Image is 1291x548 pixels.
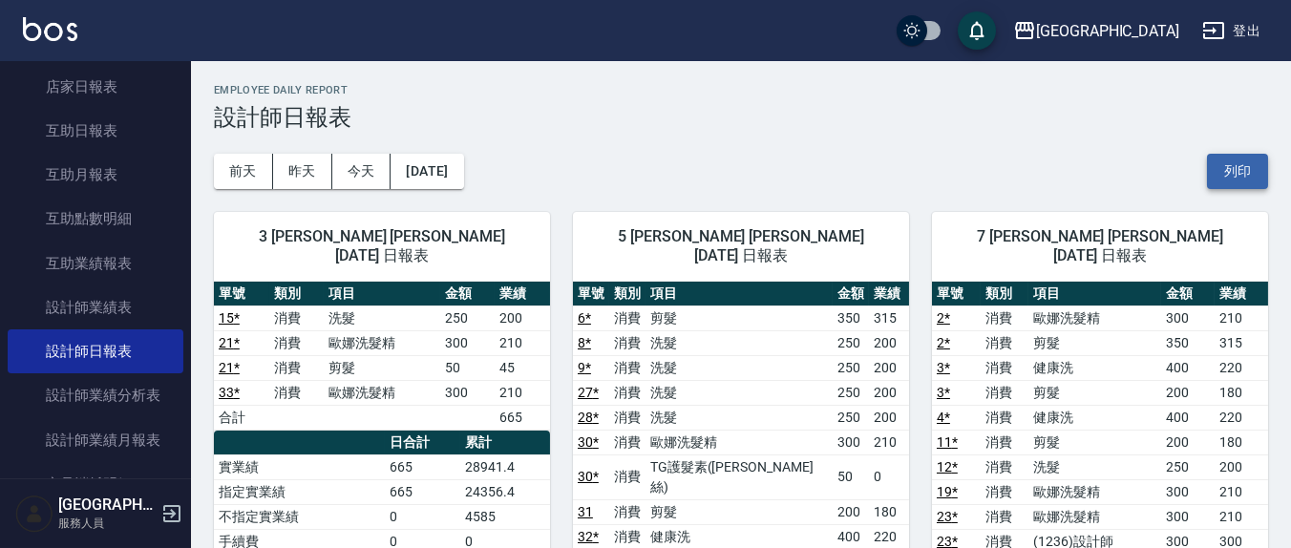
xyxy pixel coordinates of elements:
td: 250 [833,330,869,355]
td: 300 [1161,306,1215,330]
th: 單號 [932,282,981,306]
td: 200 [869,380,909,405]
td: 210 [495,330,550,355]
td: 0 [385,504,460,529]
td: 200 [1161,430,1215,454]
img: Person [15,495,53,533]
a: 設計師業績表 [8,285,183,329]
td: 200 [1215,454,1268,479]
td: 健康洗 [1028,405,1161,430]
td: 400 [1161,405,1215,430]
span: 3 [PERSON_NAME] [PERSON_NAME] [DATE] 日報表 [237,227,527,265]
a: 互助業績報表 [8,242,183,285]
button: 昨天 [273,154,332,189]
td: 消費 [609,355,645,380]
td: 250 [440,306,496,330]
a: 互助日報表 [8,109,183,153]
td: 消費 [609,306,645,330]
td: 210 [1215,504,1268,529]
td: 消費 [981,355,1029,380]
td: 315 [869,306,909,330]
a: 設計師業績月報表 [8,418,183,462]
td: 洗髮 [645,405,833,430]
a: 設計師業績分析表 [8,373,183,417]
td: 歐娜洗髮精 [645,430,833,454]
td: 210 [1215,479,1268,504]
td: 24356.4 [460,479,550,504]
td: 洗髮 [1028,454,1161,479]
th: 項目 [1028,282,1161,306]
td: 消費 [269,355,325,380]
button: 登出 [1195,13,1268,49]
td: 消費 [981,405,1029,430]
td: 180 [869,499,909,524]
td: 剪髮 [645,306,833,330]
td: 180 [1215,380,1268,405]
td: 210 [495,380,550,405]
td: 洗髮 [645,330,833,355]
td: 消費 [609,499,645,524]
td: 250 [1161,454,1215,479]
td: 消費 [981,479,1029,504]
td: 210 [869,430,909,454]
td: 歐娜洗髮精 [1028,306,1161,330]
td: 消費 [609,405,645,430]
td: 180 [1215,430,1268,454]
td: 50 [440,355,496,380]
td: 指定實業績 [214,479,385,504]
th: 類別 [609,282,645,306]
td: 210 [1215,306,1268,330]
span: 7 [PERSON_NAME] [PERSON_NAME] [DATE] 日報表 [955,227,1245,265]
th: 業績 [1215,282,1268,306]
td: 歐娜洗髮精 [1028,504,1161,529]
td: 200 [869,355,909,380]
span: 5 [PERSON_NAME] [PERSON_NAME] [DATE] 日報表 [596,227,886,265]
th: 項目 [324,282,439,306]
td: 28941.4 [460,454,550,479]
td: 300 [1161,504,1215,529]
td: 洗髮 [645,380,833,405]
a: 商品消耗明細 [8,462,183,506]
td: 220 [1215,355,1268,380]
td: 消費 [609,330,645,355]
td: 消費 [981,504,1029,529]
button: [GEOGRAPHIC_DATA] [1005,11,1187,51]
button: 前天 [214,154,273,189]
td: 剪髮 [324,355,439,380]
th: 業績 [495,282,550,306]
td: 220 [1215,405,1268,430]
td: 合計 [214,405,269,430]
td: 300 [833,430,869,454]
th: 金額 [440,282,496,306]
th: 日合計 [385,431,460,455]
td: 45 [495,355,550,380]
th: 業績 [869,282,909,306]
th: 單號 [573,282,609,306]
td: 剪髮 [645,499,833,524]
td: 不指定實業績 [214,504,385,529]
button: save [958,11,996,50]
td: 實業績 [214,454,385,479]
div: [GEOGRAPHIC_DATA] [1036,19,1179,43]
h2: Employee Daily Report [214,84,1268,96]
td: 洗髮 [324,306,439,330]
a: 互助月報表 [8,153,183,197]
td: 健康洗 [1028,355,1161,380]
p: 服務人員 [58,515,156,532]
td: 消費 [981,306,1029,330]
td: 665 [385,479,460,504]
td: 0 [869,454,909,499]
th: 累計 [460,431,550,455]
a: 互助點數明細 [8,197,183,241]
td: 200 [869,405,909,430]
td: 歐娜洗髮精 [1028,479,1161,504]
td: 50 [833,454,869,499]
h5: [GEOGRAPHIC_DATA] [58,495,156,515]
th: 類別 [269,282,325,306]
td: 消費 [609,430,645,454]
td: 消費 [269,330,325,355]
h3: 設計師日報表 [214,104,1268,131]
img: Logo [23,17,77,41]
td: 200 [495,306,550,330]
button: [DATE] [391,154,463,189]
